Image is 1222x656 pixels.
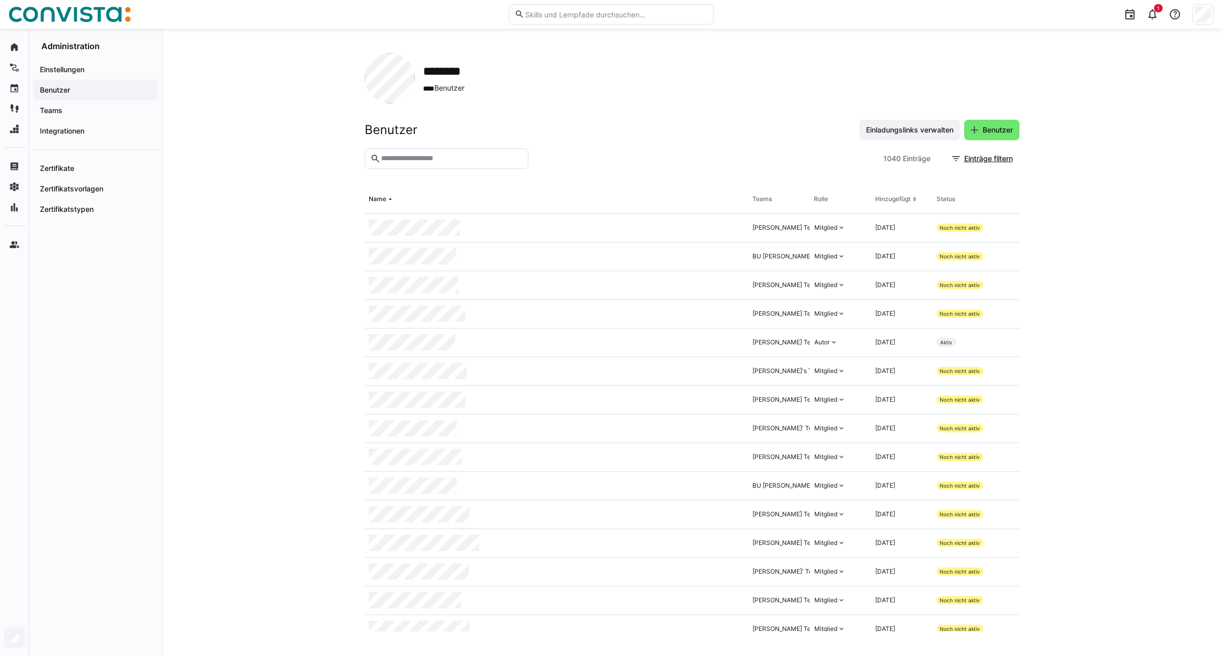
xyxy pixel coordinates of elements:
div: Status [937,195,955,203]
div: [PERSON_NAME]'s Team [752,367,824,375]
div: [PERSON_NAME] Team, [PERSON_NAME] Team [752,338,890,346]
div: [PERSON_NAME]' Team [752,567,821,576]
span: [DATE] [875,224,895,231]
span: [DATE] [875,539,895,546]
span: [DATE] [875,310,895,317]
span: [DATE] [875,396,895,403]
span: [DATE] [875,482,895,489]
div: Mitglied [814,453,837,461]
span: Einladungslinks verwalten [864,125,955,135]
span: Noch nicht aktiv [940,253,980,259]
div: Mitglied [814,252,837,260]
div: Teams [752,195,772,203]
div: [PERSON_NAME] Team [752,453,819,461]
span: Einträge [903,154,930,164]
button: Benutzer [964,120,1019,140]
span: 1040 [883,154,901,164]
span: Noch nicht aktiv [940,368,980,374]
div: Mitglied [814,396,837,404]
span: [DATE] [875,281,895,289]
span: Benutzer [423,83,474,94]
div: BU [PERSON_NAME], [PERSON_NAME] Team [752,252,882,260]
span: [DATE] [875,510,895,518]
span: [DATE] [875,596,895,604]
div: [PERSON_NAME] Team [752,281,819,289]
div: [PERSON_NAME] Team [752,510,819,518]
span: Noch nicht aktiv [940,397,980,403]
span: [DATE] [875,625,895,632]
div: Autor [814,338,830,346]
span: [DATE] [875,252,895,260]
span: Aktiv [940,339,952,345]
input: Skills und Lernpfade durchsuchen… [524,10,707,19]
div: Name [369,195,386,203]
span: Noch nicht aktiv [940,540,980,546]
div: [PERSON_NAME] Team [752,396,819,404]
div: Mitglied [814,424,837,432]
span: Noch nicht aktiv [940,626,980,632]
div: Mitglied [814,367,837,375]
button: Einladungslinks verwalten [859,120,960,140]
div: Hinzugefügt [875,195,910,203]
span: Noch nicht aktiv [940,425,980,431]
button: Einträge filtern [946,148,1019,169]
h2: Benutzer [365,122,417,138]
span: [DATE] [875,424,895,432]
div: Mitglied [814,539,837,547]
span: Einträge filtern [963,154,1014,164]
div: [PERSON_NAME] Team, BU [PERSON_NAME] [752,224,882,232]
span: [DATE] [875,453,895,461]
div: [PERSON_NAME] Team, BU [PERSON_NAME] [752,310,882,318]
span: 1 [1157,5,1160,11]
div: Mitglied [814,310,837,318]
div: Mitglied [814,625,837,633]
span: Noch nicht aktiv [940,454,980,460]
span: Noch nicht aktiv [940,483,980,489]
div: Mitglied [814,224,837,232]
div: Mitglied [814,510,837,518]
div: Mitglied [814,596,837,604]
div: [PERSON_NAME] Team [752,539,819,547]
div: Rolle [814,195,828,203]
span: Noch nicht aktiv [940,282,980,288]
div: [PERSON_NAME] Team [752,596,819,604]
div: Mitglied [814,567,837,576]
span: Noch nicht aktiv [940,568,980,575]
span: Noch nicht aktiv [940,311,980,317]
span: [DATE] [875,567,895,575]
div: [PERSON_NAME]' Team, BU [PERSON_NAME] [752,424,884,432]
div: [PERSON_NAME] Team [752,625,819,633]
span: Noch nicht aktiv [940,511,980,517]
div: BU [PERSON_NAME], [PERSON_NAME] Team [752,482,882,490]
span: Noch nicht aktiv [940,597,980,603]
span: Benutzer [981,125,1014,135]
span: Noch nicht aktiv [940,225,980,231]
span: [DATE] [875,367,895,375]
div: Mitglied [814,482,837,490]
div: Mitglied [814,281,837,289]
span: [DATE] [875,338,895,346]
